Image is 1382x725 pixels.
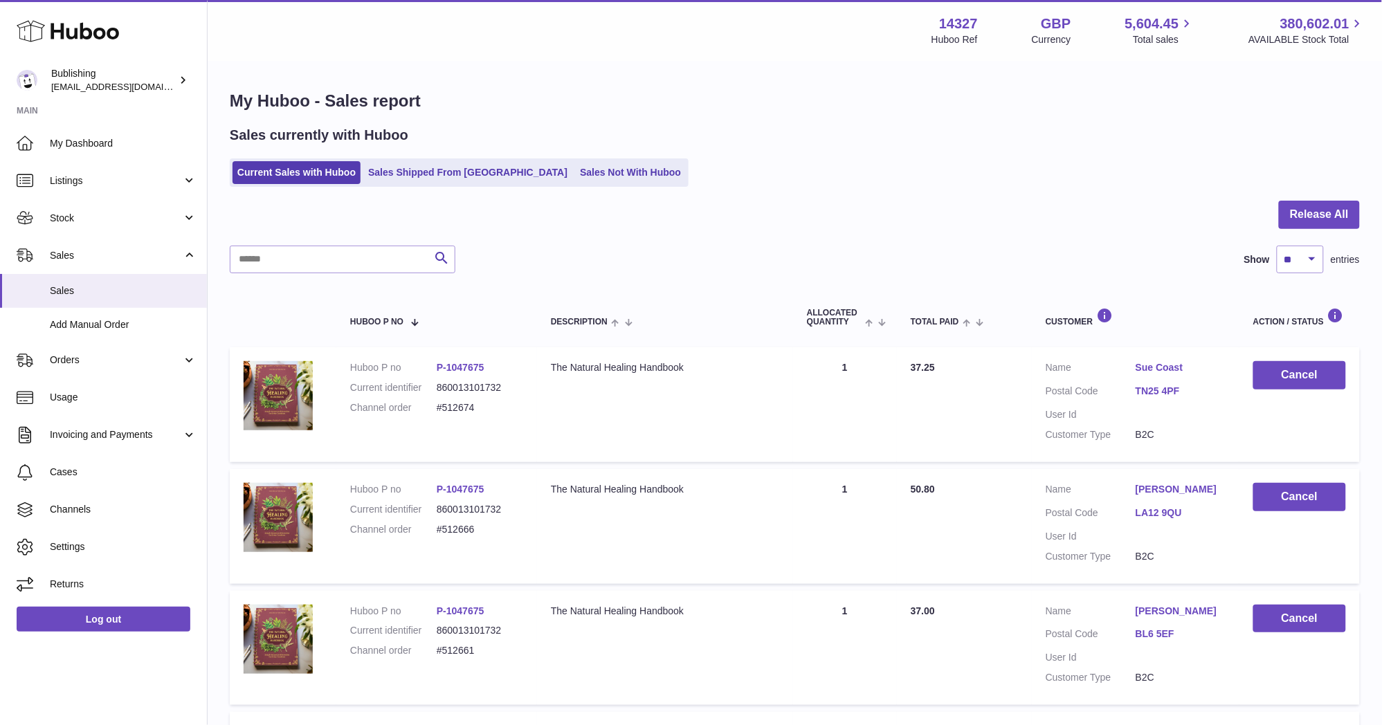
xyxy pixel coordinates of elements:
[51,81,203,92] span: [EMAIL_ADDRESS][DOMAIN_NAME]
[807,309,862,327] span: ALLOCATED Quantity
[350,644,437,657] dt: Channel order
[1136,605,1226,618] a: [PERSON_NAME]
[1136,483,1226,496] a: [PERSON_NAME]
[437,401,523,414] dd: #512674
[1253,308,1346,327] div: Action / Status
[1136,385,1226,398] a: TN25 4PF
[1136,550,1226,563] dd: B2C
[350,624,437,637] dt: Current identifier
[793,469,897,584] td: 1
[50,391,197,404] span: Usage
[1136,627,1226,641] a: BL6 5EF
[350,503,437,516] dt: Current identifier
[1253,361,1346,389] button: Cancel
[1046,408,1136,421] dt: User Id
[17,70,37,91] img: maricar@bublishing.com
[1125,15,1195,46] a: 5,604.45 Total sales
[1253,483,1346,511] button: Cancel
[437,381,523,394] dd: 860013101732
[350,605,437,618] dt: Huboo P no
[50,354,182,367] span: Orders
[1046,627,1136,644] dt: Postal Code
[350,381,437,394] dt: Current identifier
[230,90,1360,112] h1: My Huboo - Sales report
[551,318,608,327] span: Description
[350,523,437,536] dt: Channel order
[1136,361,1226,374] a: Sue Coast
[1248,33,1365,46] span: AVAILABLE Stock Total
[17,607,190,632] a: Log out
[1046,361,1136,378] dt: Name
[50,540,197,553] span: Settings
[1046,651,1136,664] dt: User Id
[1136,506,1226,520] a: LA12 9QU
[551,605,779,618] div: The Natural Healing Handbook
[50,578,197,591] span: Returns
[230,126,408,145] h2: Sales currently with Huboo
[50,137,197,150] span: My Dashboard
[350,318,403,327] span: Huboo P no
[1253,605,1346,633] button: Cancel
[1041,15,1071,33] strong: GBP
[1279,201,1360,229] button: Release All
[437,362,484,373] a: P-1047675
[437,484,484,495] a: P-1047675
[1032,33,1071,46] div: Currency
[437,624,523,637] dd: 860013101732
[1046,550,1136,563] dt: Customer Type
[244,605,313,674] img: 1749741825.png
[931,33,978,46] div: Huboo Ref
[437,523,523,536] dd: #512666
[1046,530,1136,543] dt: User Id
[437,503,523,516] dd: 860013101732
[911,605,935,616] span: 37.00
[793,347,897,462] td: 1
[911,484,935,495] span: 50.80
[244,361,313,430] img: 1749741825.png
[50,503,197,516] span: Channels
[363,161,572,184] a: Sales Shipped From [GEOGRAPHIC_DATA]
[50,428,182,441] span: Invoicing and Payments
[1046,428,1136,441] dt: Customer Type
[1046,671,1136,684] dt: Customer Type
[244,483,313,552] img: 1749741825.png
[793,591,897,706] td: 1
[1046,385,1136,401] dt: Postal Code
[911,318,959,327] span: Total paid
[1125,15,1179,33] span: 5,604.45
[437,605,484,616] a: P-1047675
[551,483,779,496] div: The Natural Healing Handbook
[50,249,182,262] span: Sales
[1046,308,1226,327] div: Customer
[1248,15,1365,46] a: 380,602.01 AVAILABLE Stock Total
[233,161,361,184] a: Current Sales with Huboo
[50,318,197,331] span: Add Manual Order
[50,466,197,479] span: Cases
[1244,253,1270,266] label: Show
[575,161,686,184] a: Sales Not With Huboo
[350,361,437,374] dt: Huboo P no
[939,15,978,33] strong: 14327
[1280,15,1349,33] span: 380,602.01
[1133,33,1194,46] span: Total sales
[1046,605,1136,621] dt: Name
[50,284,197,297] span: Sales
[911,362,935,373] span: 37.25
[551,361,779,374] div: The Natural Healing Handbook
[1046,506,1136,523] dt: Postal Code
[437,644,523,657] dd: #512661
[1046,483,1136,499] dt: Name
[350,401,437,414] dt: Channel order
[1136,428,1226,441] dd: B2C
[50,174,182,187] span: Listings
[1331,253,1360,266] span: entries
[1136,671,1226,684] dd: B2C
[50,212,182,225] span: Stock
[51,67,176,93] div: Bublishing
[350,483,437,496] dt: Huboo P no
